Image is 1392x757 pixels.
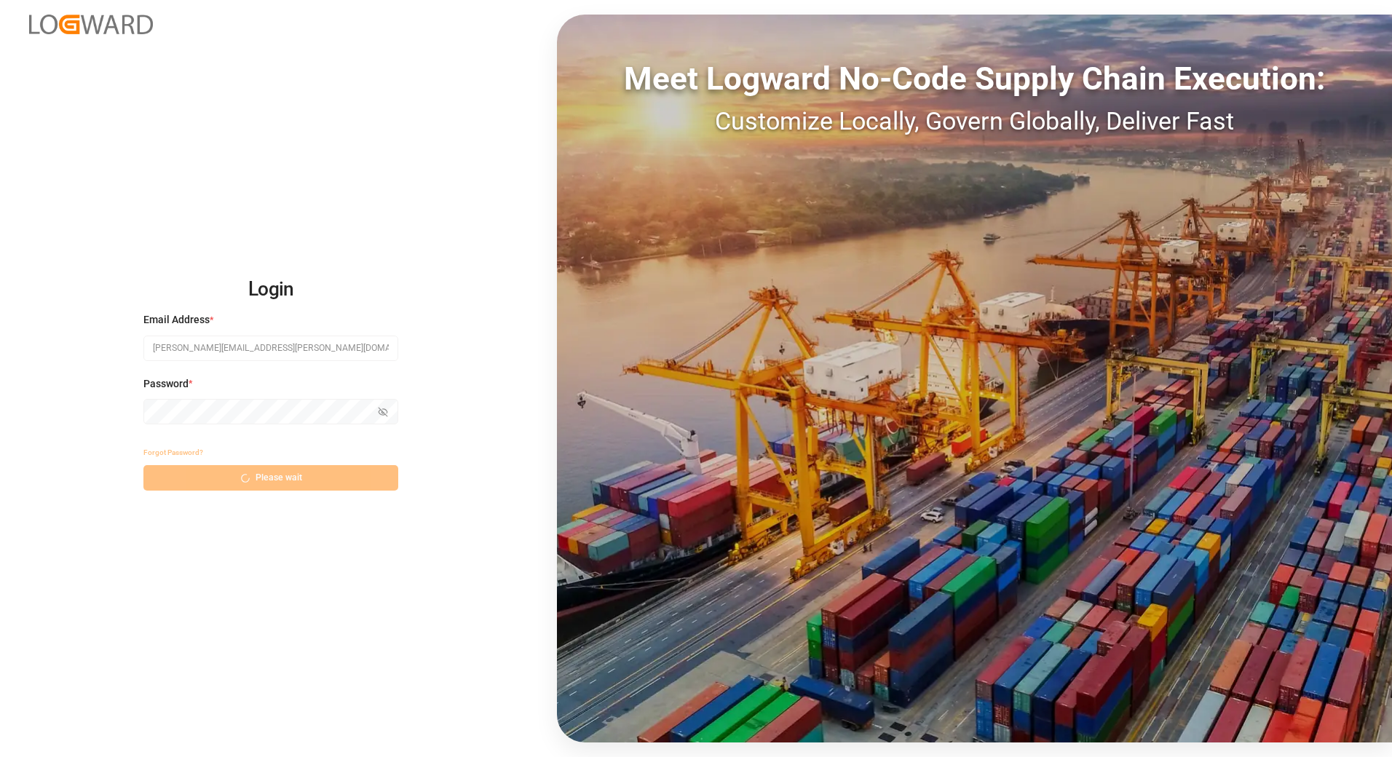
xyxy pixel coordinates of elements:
[143,336,398,361] input: Enter your email
[29,15,153,34] img: Logward_new_orange.png
[143,312,210,328] span: Email Address
[557,103,1392,140] div: Customize Locally, Govern Globally, Deliver Fast
[143,266,398,313] h2: Login
[143,376,189,392] span: Password
[557,55,1392,103] div: Meet Logward No-Code Supply Chain Execution:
